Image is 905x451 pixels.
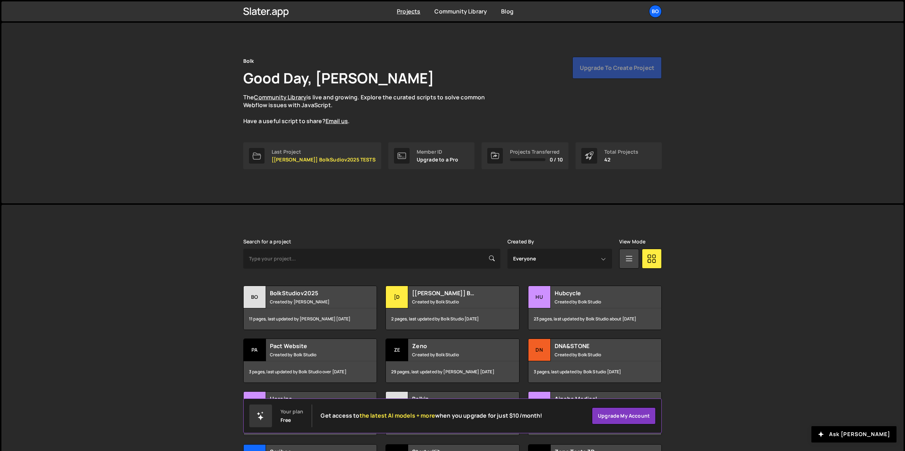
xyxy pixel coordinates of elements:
[412,299,498,305] small: Created by Bolk Studio
[243,142,381,169] a: Last Project [[PERSON_NAME]] BolkSudiov2025 TESTS
[326,117,348,125] a: Email us
[385,286,519,330] a: [D [[PERSON_NAME]] BolkSudiov2025 TESTS Created by Bolk Studio 2 pages, last updated by Bolk Stud...
[528,286,551,308] div: Hu
[555,352,640,358] small: Created by Bolk Studio
[243,68,434,88] h1: Good Day, [PERSON_NAME]
[811,426,896,442] button: Ask [PERSON_NAME]
[386,286,408,308] div: [D
[243,239,291,244] label: Search for a project
[243,339,377,383] a: Pa Pact Website Created by Bolk Studio 3 pages, last updated by Bolk Studio over [DATE]
[604,149,638,155] div: Total Projects
[385,339,519,383] a: Ze Zeno Created by Bolk Studio 29 pages, last updated by [PERSON_NAME] [DATE]
[270,395,355,403] h2: Heroine
[386,308,519,330] div: 2 pages, last updated by Bolk Studio [DATE]
[528,391,662,436] a: Ai Ainoha Medical Created by Bolk Studio 4 pages, last updated by Bolk Studio [DATE]
[360,412,435,419] span: the latest AI models + more
[243,57,254,65] div: Bolk
[386,361,519,383] div: 29 pages, last updated by [PERSON_NAME] [DATE]
[244,308,377,330] div: 11 pages, last updated by [PERSON_NAME] [DATE]
[555,395,640,403] h2: Ainoha Medical
[417,149,459,155] div: Member ID
[528,392,551,414] div: Ai
[244,392,266,414] div: He
[244,286,266,308] div: Bo
[244,339,266,361] div: Pa
[501,7,513,15] a: Blog
[417,157,459,163] p: Upgrade to a Pro
[386,339,408,361] div: Ze
[385,391,519,436] a: Ba Balkin Created by Bolk Studio 8 pages, last updated by Bolk Studio [DATE]
[270,352,355,358] small: Created by Bolk Studio
[270,342,355,350] h2: Pact Website
[270,289,355,297] h2: BolkStudiov2025
[555,342,640,350] h2: DNA&STONE
[528,308,661,330] div: 23 pages, last updated by Bolk Studio about [DATE]
[555,299,640,305] small: Created by Bolk Studio
[281,417,291,423] div: Free
[397,7,420,15] a: Projects
[412,395,498,403] h2: Balkin
[321,412,542,419] h2: Get access to when you upgrade for just $10/month!
[243,286,377,330] a: Bo BolkStudiov2025 Created by [PERSON_NAME] 11 pages, last updated by [PERSON_NAME] [DATE]
[555,289,640,297] h2: Hubcycle
[243,391,377,436] a: He Heroine Created by [PERSON_NAME] 2 pages, last updated by [PERSON_NAME] [DATE]
[528,339,551,361] div: DN
[244,361,377,383] div: 3 pages, last updated by Bolk Studio over [DATE]
[243,249,500,269] input: Type your project...
[649,5,662,18] a: Bo
[254,93,306,101] a: Community Library
[272,157,376,163] p: [[PERSON_NAME]] BolkSudiov2025 TESTS
[604,157,638,163] p: 42
[412,289,498,297] h2: [[PERSON_NAME]] BolkSudiov2025 TESTS
[386,392,408,414] div: Ba
[528,361,661,383] div: 3 pages, last updated by Bolk Studio [DATE]
[510,149,563,155] div: Projects Transferred
[281,409,303,414] div: Your plan
[528,339,662,383] a: DN DNA&STONE Created by Bolk Studio 3 pages, last updated by Bolk Studio [DATE]
[412,342,498,350] h2: Zeno
[434,7,487,15] a: Community Library
[270,299,355,305] small: Created by [PERSON_NAME]
[507,239,534,244] label: Created By
[592,407,656,424] a: Upgrade my account
[243,93,499,125] p: The is live and growing. Explore the curated scripts to solve common Webflow issues with JavaScri...
[528,286,662,330] a: Hu Hubcycle Created by Bolk Studio 23 pages, last updated by Bolk Studio about [DATE]
[550,157,563,163] span: 0 / 10
[412,352,498,358] small: Created by Bolk Studio
[619,239,645,244] label: View Mode
[272,149,376,155] div: Last Project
